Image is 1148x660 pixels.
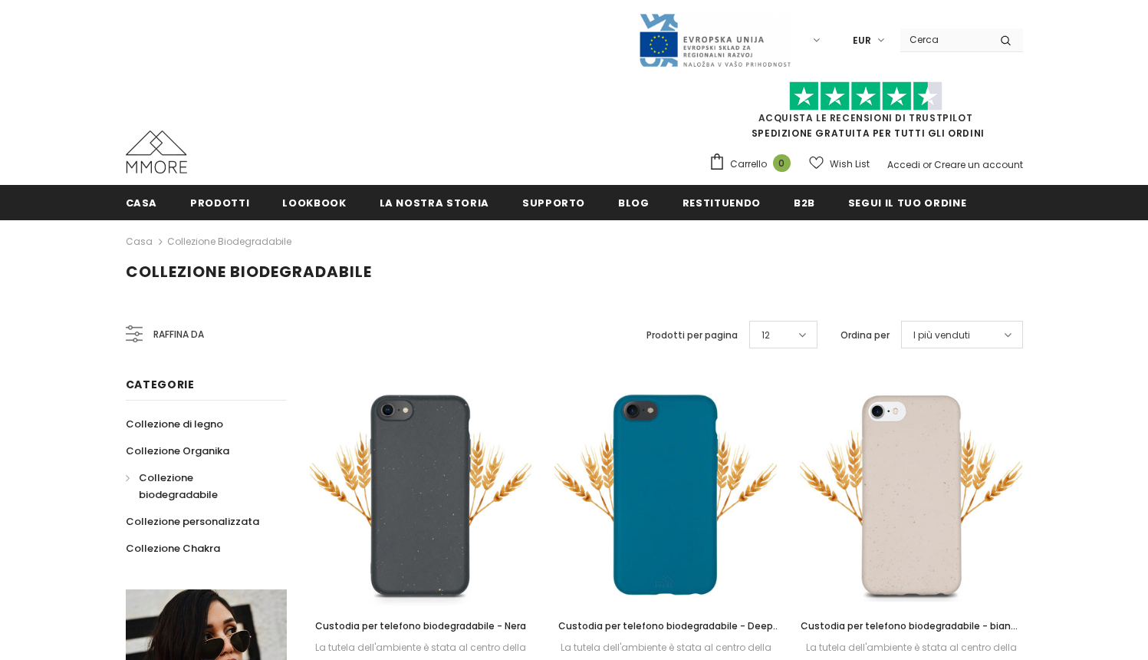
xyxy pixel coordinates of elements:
[522,196,585,210] span: supporto
[190,185,249,219] a: Prodotti
[126,185,158,219] a: Casa
[126,464,270,508] a: Collezione biodegradabile
[126,417,223,431] span: Collezione di legno
[646,328,738,343] label: Prodotti per pagina
[683,185,761,219] a: Restituendo
[887,158,920,171] a: Accedi
[638,33,791,46] a: Javni Razpis
[126,261,372,282] span: Collezione biodegradabile
[794,196,815,210] span: B2B
[282,196,346,210] span: Lookbook
[126,541,220,556] span: Collezione Chakra
[167,235,291,248] a: Collezione biodegradabile
[840,328,890,343] label: Ordina per
[126,130,187,173] img: Casi MMORE
[761,328,770,343] span: 12
[900,28,988,51] input: Search Site
[789,81,942,111] img: Fidati di Pilot Stars
[913,328,970,343] span: I più venduti
[848,185,966,219] a: Segui il tuo ordine
[380,196,489,210] span: La nostra storia
[126,233,153,251] a: Casa
[618,196,650,210] span: Blog
[730,157,767,172] span: Carrello
[190,196,249,210] span: Prodotti
[554,618,777,635] a: Custodia per telefono biodegradabile - Deep Sea Blue
[139,470,218,502] span: Collezione biodegradabile
[801,619,1022,649] span: Custodia per telefono biodegradabile - bianco naturale
[558,619,780,649] span: Custodia per telefono biodegradabile - Deep Sea Blue
[315,619,526,632] span: Custodia per telefono biodegradabile - Nera
[709,153,798,176] a: Carrello 0
[310,618,532,635] a: Custodia per telefono biodegradabile - Nera
[773,154,791,172] span: 0
[638,12,791,68] img: Javni Razpis
[126,377,195,392] span: Categorie
[126,514,259,529] span: Collezione personalizzata
[380,185,489,219] a: La nostra storia
[522,185,585,219] a: supporto
[830,157,870,172] span: Wish List
[800,618,1022,635] a: Custodia per telefono biodegradabile - bianco naturale
[923,158,932,171] span: or
[794,185,815,219] a: B2B
[126,196,158,210] span: Casa
[153,326,204,343] span: Raffina da
[709,88,1023,140] span: SPEDIZIONE GRATUITA PER TUTTI GLI ORDINI
[126,437,229,464] a: Collezione Organika
[126,508,259,535] a: Collezione personalizzata
[618,185,650,219] a: Blog
[853,33,871,48] span: EUR
[758,111,973,124] a: Acquista le recensioni di TrustPilot
[126,444,229,458] span: Collezione Organika
[282,185,346,219] a: Lookbook
[126,535,220,562] a: Collezione Chakra
[934,158,1023,171] a: Creare un account
[126,411,223,437] a: Collezione di legno
[683,196,761,210] span: Restituendo
[848,196,966,210] span: Segui il tuo ordine
[809,150,870,177] a: Wish List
